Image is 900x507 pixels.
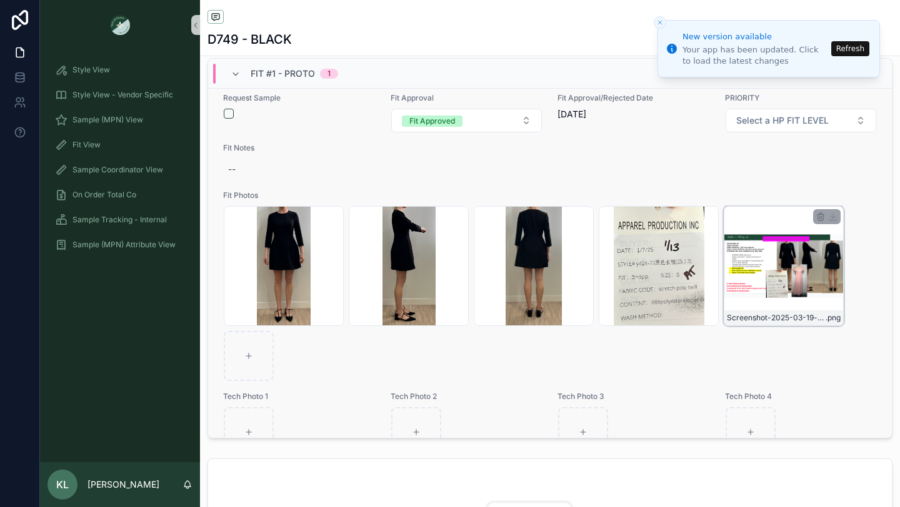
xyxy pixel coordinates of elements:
span: Style View - Vendor Specific [72,90,173,100]
span: PRIORITY [725,93,877,103]
span: Tech Photo 2 [391,391,543,401]
span: Fit Approval [391,93,543,103]
div: scrollable content [40,50,200,272]
a: On Order Total Co [47,184,192,206]
img: App logo [110,15,130,35]
a: Fit View [47,134,192,156]
span: Fit Approval/Rejected Date [557,93,710,103]
span: Fit Notes [223,143,877,153]
span: Fit Photos [223,190,877,200]
span: Sample Coordinator View [72,165,163,175]
span: [DATE] [557,108,710,121]
button: Select Button [391,109,542,132]
a: Style View - Vendor Specific [47,84,192,106]
span: Tech Photo 3 [557,391,710,401]
button: Refresh [831,41,869,56]
span: Style View [72,65,110,75]
button: Select Button [726,109,877,132]
h1: D749 - BLACK [207,31,292,48]
span: Fit #1 - Proto [251,67,315,80]
span: Request Sample [223,93,376,103]
span: Sample (MPN) Attribute View [72,240,176,250]
button: Close toast [654,16,666,29]
span: Tech Photo 1 [223,391,376,401]
span: .png [826,313,841,323]
span: KL [56,477,69,492]
a: Sample (MPN) Attribute View [47,234,192,256]
div: Your app has been updated. Click to load the latest changes [682,44,827,67]
div: New version available [682,31,827,43]
span: Screenshot-2025-03-19-at-8.58.34-AM [727,313,826,323]
a: Sample Tracking - Internal [47,209,192,231]
span: On Order Total Co [72,190,136,200]
span: Sample (MPN) View [72,115,143,125]
a: Style View [47,59,192,81]
span: Select a HP FIT LEVEL [736,114,829,127]
div: 1 [327,69,331,79]
p: [PERSON_NAME] [87,478,159,491]
span: Tech Photo 4 [725,391,877,401]
span: Sample Tracking - Internal [72,215,167,225]
div: -- [228,163,236,175]
a: Sample (MPN) View [47,109,192,131]
span: Fit View [72,140,101,150]
div: Fit Approved [409,116,455,127]
a: Sample Coordinator View [47,159,192,181]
